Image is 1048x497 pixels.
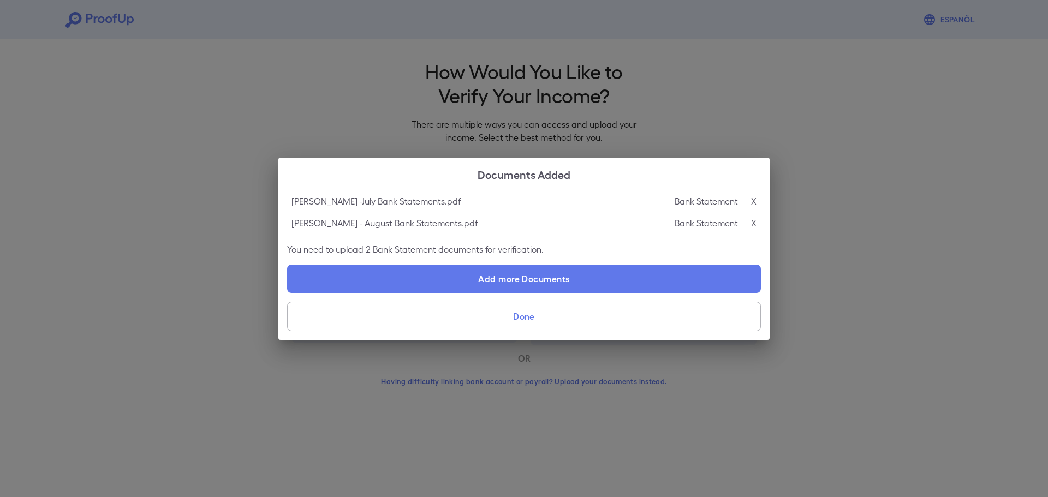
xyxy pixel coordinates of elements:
p: You need to upload 2 Bank Statement documents for verification. [287,243,761,256]
p: [PERSON_NAME] - August Bank Statements.pdf [291,217,478,230]
p: Bank Statement [675,217,738,230]
p: X [751,195,757,208]
p: Bank Statement [675,195,738,208]
p: [PERSON_NAME] -July Bank Statements.pdf [291,195,461,208]
label: Add more Documents [287,265,761,293]
button: Done [287,302,761,331]
p: X [751,217,757,230]
h2: Documents Added [278,158,770,190]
